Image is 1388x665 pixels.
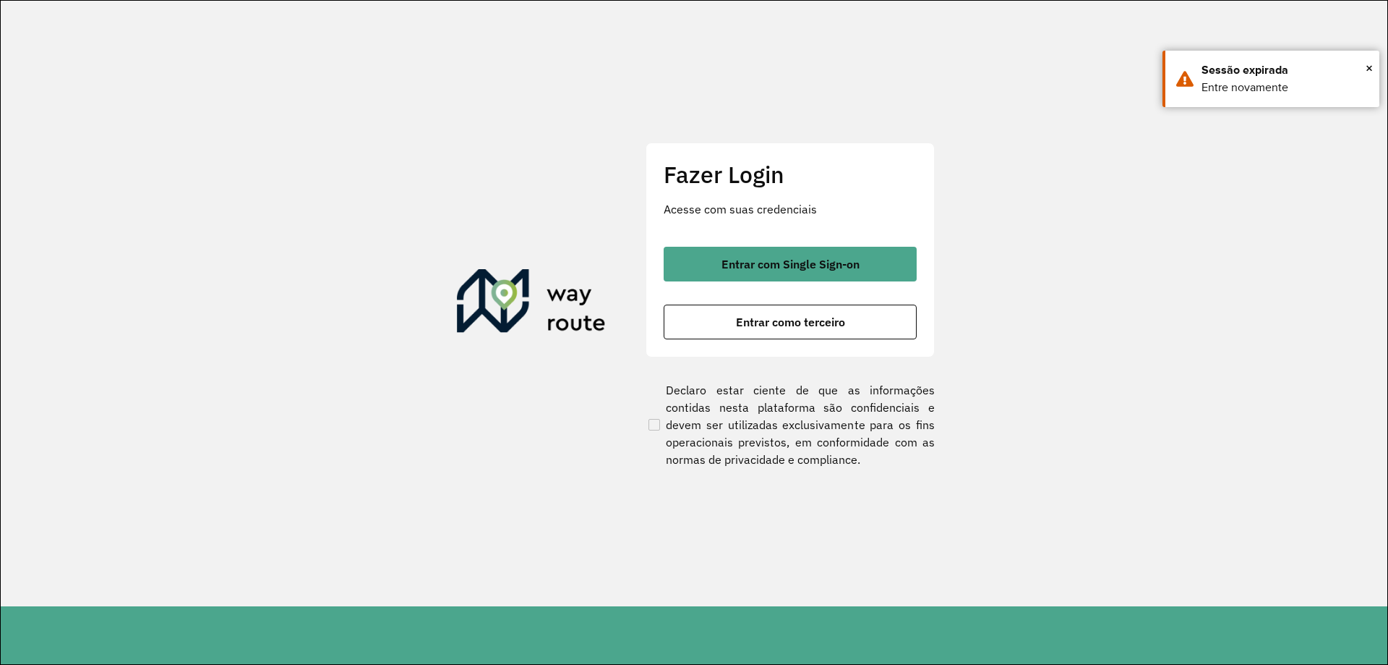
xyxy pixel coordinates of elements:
p: Acesse com suas credenciais [664,200,917,218]
div: Entre novamente [1201,79,1368,96]
button: button [664,305,917,339]
span: Entrar com Single Sign-on [721,258,860,270]
span: Entrar como terceiro [736,316,845,328]
h2: Fazer Login [664,161,917,188]
button: Close [1366,57,1373,79]
div: Sessão expirada [1201,62,1368,79]
label: Declaro estar ciente de que as informações contidas nesta plataforma são confidenciais e devem se... [646,381,935,468]
span: × [1366,57,1373,79]
button: button [664,247,917,281]
img: Roteirizador AmbevTech [457,269,606,339]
